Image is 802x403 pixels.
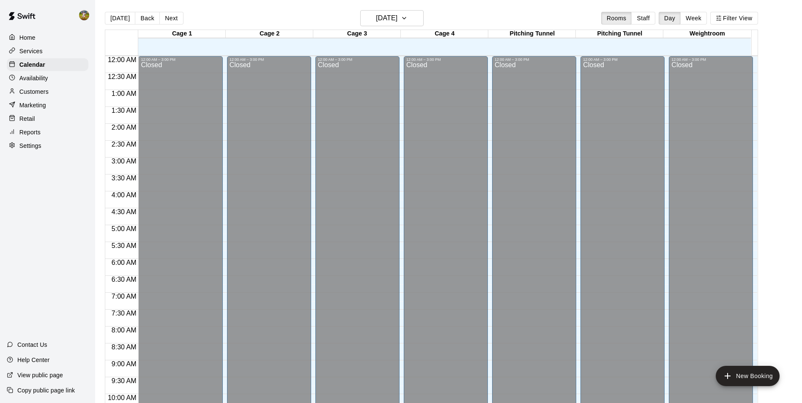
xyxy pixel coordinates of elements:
span: 3:00 AM [109,158,139,165]
p: Services [19,47,43,55]
p: Availability [19,74,48,82]
p: Customers [19,87,49,96]
p: Home [19,33,36,42]
a: Reports [7,126,88,139]
div: 12:00 AM – 3:00 PM [318,57,397,62]
a: Services [7,45,88,57]
span: 2:00 AM [109,124,139,131]
span: 5:00 AM [109,225,139,232]
a: Settings [7,139,88,152]
button: Day [659,12,681,25]
p: Reports [19,128,41,136]
div: Cage 1 [138,30,226,38]
span: 8:30 AM [109,343,139,351]
span: 1:00 AM [109,90,139,97]
div: 12:00 AM – 3:00 PM [230,57,309,62]
span: 3:30 AM [109,174,139,182]
p: Copy public page link [17,386,75,395]
a: Calendar [7,58,88,71]
span: 7:00 AM [109,293,139,300]
p: Calendar [19,60,45,69]
p: Help Center [17,356,49,364]
span: 12:00 AM [106,56,139,63]
div: 12:00 AM – 3:00 PM [141,57,220,62]
span: 9:30 AM [109,377,139,384]
span: 7:30 AM [109,310,139,317]
div: 12:00 AM – 3:00 PM [583,57,662,62]
span: 12:30 AM [106,73,139,80]
span: 1:30 AM [109,107,139,114]
div: 12:00 AM – 3:00 PM [406,57,485,62]
a: Customers [7,85,88,98]
div: 12:00 AM – 3:00 PM [671,57,750,62]
div: Weightroom [663,30,751,38]
button: [DATE] [105,12,135,25]
button: Filter View [710,12,758,25]
button: Back [135,12,160,25]
span: 5:30 AM [109,242,139,249]
a: Home [7,31,88,44]
a: Marketing [7,99,88,112]
div: Pitching Tunnel [576,30,663,38]
span: 8:00 AM [109,327,139,334]
div: Cage 3 [313,30,401,38]
button: Next [159,12,183,25]
img: Jhonny Montoya [79,10,89,20]
p: Retail [19,114,35,123]
div: Jhonny Montoya [77,7,95,24]
span: 9:00 AM [109,360,139,368]
p: Marketing [19,101,46,109]
div: 12:00 AM – 3:00 PM [495,57,574,62]
div: Cage 2 [226,30,313,38]
a: Retail [7,112,88,125]
p: View public page [17,371,63,379]
h6: [DATE] [376,12,397,24]
span: 2:30 AM [109,141,139,148]
span: 6:30 AM [109,276,139,283]
button: Rooms [601,12,632,25]
button: [DATE] [360,10,424,26]
button: Week [680,12,707,25]
p: Settings [19,142,41,150]
span: 6:00 AM [109,259,139,266]
span: 4:00 AM [109,191,139,199]
a: Availability [7,72,88,84]
span: 10:00 AM [106,394,139,401]
p: Contact Us [17,340,47,349]
div: Pitching Tunnel [488,30,576,38]
button: Staff [631,12,655,25]
span: 4:30 AM [109,208,139,215]
button: add [716,366,780,386]
div: Cage 4 [401,30,488,38]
